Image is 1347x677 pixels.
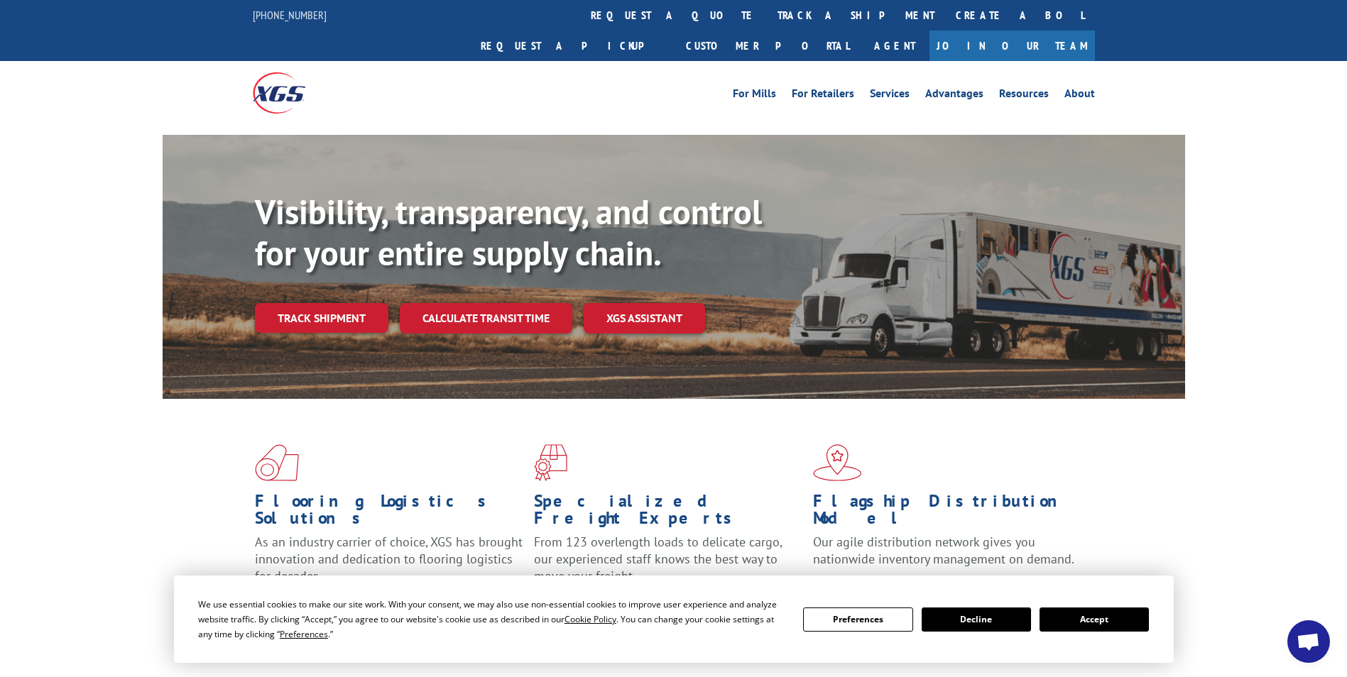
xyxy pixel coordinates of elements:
[925,88,983,104] a: Advantages
[860,31,929,61] a: Agent
[255,303,388,333] a: Track shipment
[929,31,1095,61] a: Join Our Team
[803,607,912,632] button: Preferences
[255,444,299,481] img: xgs-icon-total-supply-chain-intelligence-red
[470,31,675,61] a: Request a pickup
[534,534,802,597] p: From 123 overlength loads to delicate cargo, our experienced staff knows the best way to move you...
[675,31,860,61] a: Customer Portal
[280,628,328,640] span: Preferences
[253,8,327,22] a: [PHONE_NUMBER]
[534,444,567,481] img: xgs-icon-focused-on-flooring-red
[1064,88,1095,104] a: About
[813,534,1074,567] span: Our agile distribution network gives you nationwide inventory management on demand.
[1287,620,1330,663] div: Open chat
[565,613,616,625] span: Cookie Policy
[198,597,786,642] div: We use essential cookies to make our site work. With your consent, we may also use non-essential ...
[792,88,854,104] a: For Retailers
[999,88,1049,104] a: Resources
[922,607,1031,632] button: Decline
[813,492,1081,534] h1: Flagship Distribution Model
[400,303,572,334] a: Calculate transit time
[255,534,523,584] span: As an industry carrier of choice, XGS has brought innovation and dedication to flooring logistics...
[174,576,1174,663] div: Cookie Consent Prompt
[870,88,910,104] a: Services
[733,88,776,104] a: For Mills
[813,444,862,481] img: xgs-icon-flagship-distribution-model-red
[255,189,762,275] b: Visibility, transparency, and control for your entire supply chain.
[255,492,523,534] h1: Flooring Logistics Solutions
[1040,607,1149,632] button: Accept
[534,492,802,534] h1: Specialized Freight Experts
[584,303,705,334] a: XGS ASSISTANT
